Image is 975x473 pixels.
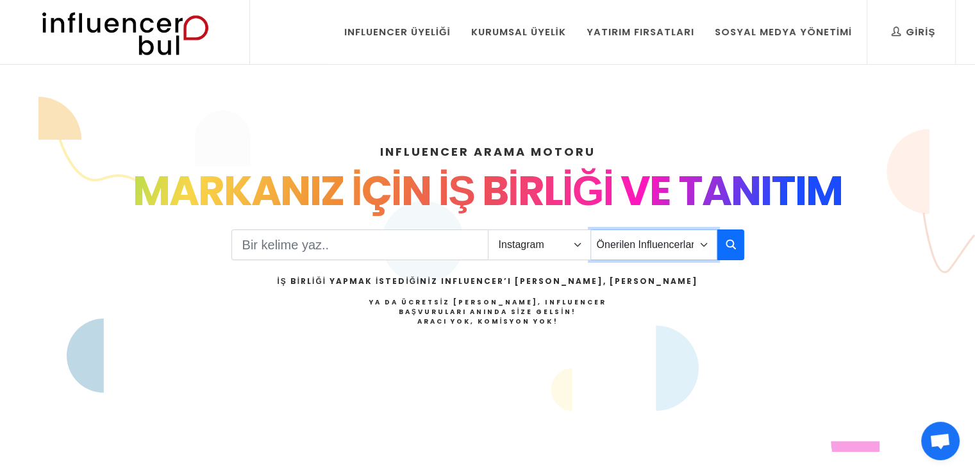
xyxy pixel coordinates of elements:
h4: INFLUENCER ARAMA MOTORU [72,143,903,160]
div: Giriş [892,25,935,39]
div: Sosyal Medya Yönetimi [715,25,852,39]
h2: İş Birliği Yapmak İstediğiniz Influencer’ı [PERSON_NAME], [PERSON_NAME] [277,276,697,287]
div: Influencer Üyeliği [344,25,451,39]
div: Yatırım Fırsatları [587,25,694,39]
div: MARKANIZ İÇİN İŞ BİRLİĞİ VE TANITIM [72,160,903,222]
h4: Ya da Ücretsiz [PERSON_NAME], Influencer Başvuruları Anında Size Gelsin! [277,297,697,326]
input: Search [231,229,488,260]
strong: Aracı Yok, Komisyon Yok! [417,317,558,326]
div: Kurumsal Üyelik [471,25,566,39]
div: Açık sohbet [921,422,960,460]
